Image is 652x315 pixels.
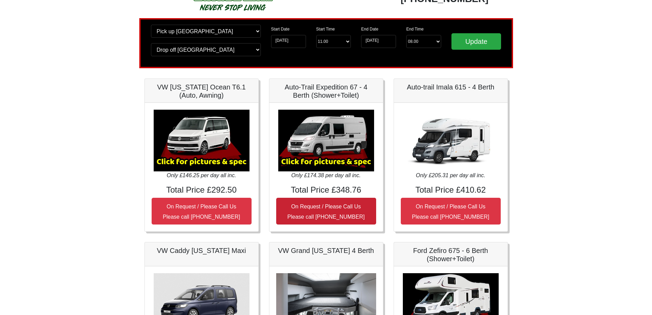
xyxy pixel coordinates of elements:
button: On Request / Please Call UsPlease call [PHONE_NUMBER] [276,198,376,225]
input: Return Date [361,35,396,48]
img: VW California Ocean T6.1 (Auto, Awning) [154,110,250,171]
input: Start Date [271,35,306,48]
h5: VW [US_STATE] Ocean T6.1 (Auto, Awning) [152,83,252,99]
h5: VW Caddy [US_STATE] Maxi [152,246,252,255]
h5: Auto-Trail Expedition 67 - 4 Berth (Shower+Toilet) [276,83,376,99]
i: Only £146.25 per day all inc. [167,172,236,178]
h5: Ford Zefiro 675 - 6 Berth (Shower+Toilet) [401,246,501,263]
h4: Total Price £410.62 [401,185,501,195]
label: End Time [406,26,424,32]
input: Update [451,33,501,50]
small: On Request / Please Call Us Please call [PHONE_NUMBER] [412,204,489,220]
button: On Request / Please Call UsPlease call [PHONE_NUMBER] [401,198,501,225]
i: Only £205.31 per day all inc. [416,172,485,178]
h4: Total Price £292.50 [152,185,252,195]
small: On Request / Please Call Us Please call [PHONE_NUMBER] [287,204,365,220]
h4: Total Price £348.76 [276,185,376,195]
h5: Auto-trail Imala 615 - 4 Berth [401,83,501,91]
label: Start Time [316,26,335,32]
img: Auto-Trail Expedition 67 - 4 Berth (Shower+Toilet) [278,110,374,171]
img: Auto-trail Imala 615 - 4 Berth [403,110,499,171]
h5: VW Grand [US_STATE] 4 Berth [276,246,376,255]
button: On Request / Please Call UsPlease call [PHONE_NUMBER] [152,198,252,225]
small: On Request / Please Call Us Please call [PHONE_NUMBER] [163,204,240,220]
label: Start Date [271,26,290,32]
i: Only £174.38 per day all inc. [291,172,361,178]
label: End Date [361,26,378,32]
